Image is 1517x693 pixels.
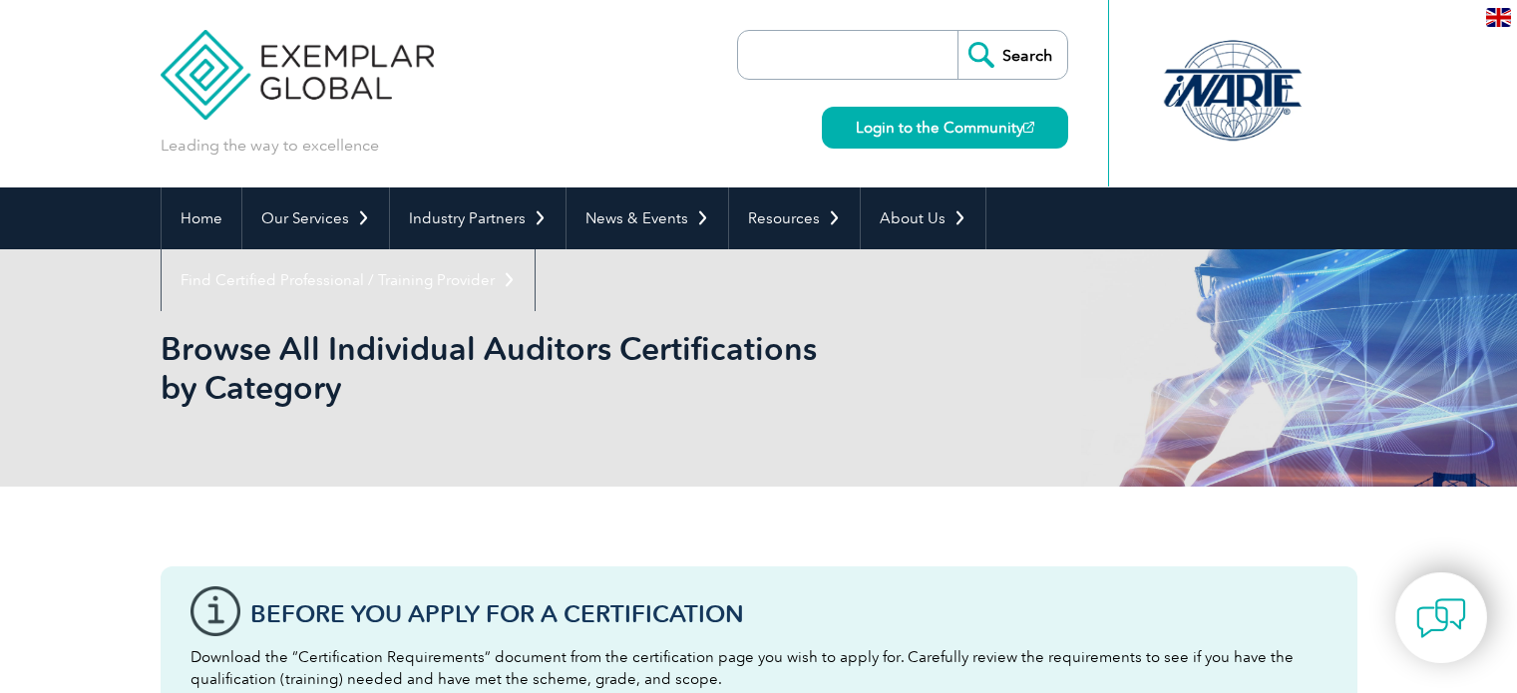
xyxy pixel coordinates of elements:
a: Login to the Community [822,107,1068,149]
img: en [1486,8,1511,27]
a: Our Services [242,187,389,249]
h3: Before You Apply For a Certification [250,601,1327,626]
p: Download the “Certification Requirements” document from the certification page you wish to apply ... [190,646,1327,690]
p: Leading the way to excellence [161,135,379,157]
a: Industry Partners [390,187,566,249]
img: open_square.png [1023,122,1034,133]
input: Search [957,31,1067,79]
h1: Browse All Individual Auditors Certifications by Category [161,329,927,407]
a: News & Events [567,187,728,249]
a: Find Certified Professional / Training Provider [162,249,535,311]
a: Home [162,187,241,249]
img: contact-chat.png [1416,593,1466,643]
a: Resources [729,187,860,249]
a: About Us [861,187,985,249]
